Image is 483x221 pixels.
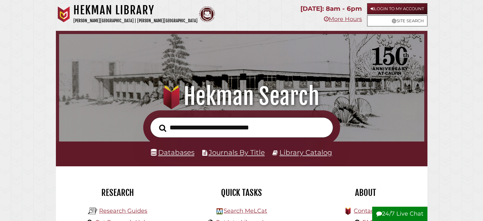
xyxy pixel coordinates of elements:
[61,187,175,198] h2: Research
[199,6,215,22] img: Calvin Theological Seminary
[324,16,362,23] a: More Hours
[56,6,72,22] img: Calvin University
[184,187,299,198] h2: Quick Tasks
[156,122,170,134] button: Search
[73,17,198,24] p: [PERSON_NAME][GEOGRAPHIC_DATA] | [PERSON_NAME][GEOGRAPHIC_DATA]
[209,148,265,156] a: Journals By Title
[159,124,166,132] i: Search
[300,3,362,14] p: [DATE]: 8am - 6pm
[88,206,97,216] img: Hekman Library Logo
[66,82,417,110] h1: Hekman Search
[151,148,194,156] a: Databases
[217,208,223,214] img: Hekman Library Logo
[367,3,427,14] a: Login to My Account
[224,207,267,214] a: Search MeLCat
[354,207,385,214] a: Contact Us
[279,148,332,156] a: Library Catalog
[308,187,423,198] h2: About
[99,207,147,214] a: Research Guides
[367,15,427,26] a: Site Search
[73,3,198,17] h1: Hekman Library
